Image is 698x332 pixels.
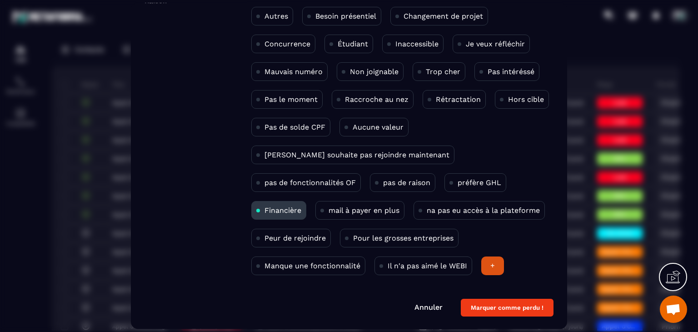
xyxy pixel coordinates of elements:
[264,12,288,21] p: Autres
[264,234,326,243] p: Peur de rejoindre
[508,96,544,104] p: Hors cible
[414,303,443,312] a: Annuler
[264,206,301,215] p: Financière
[395,40,439,49] p: Inaccessible
[264,262,360,271] p: Manque une fonctionnalité
[353,123,404,132] p: Aucune valeur
[315,12,376,21] p: Besoin présentiel
[388,262,467,271] p: Il n'a pas aimé le WEBI
[353,234,454,243] p: Pour les grosses entreprises
[264,179,356,187] p: pas de fonctionnalités OF
[488,68,534,76] p: Pas intéréssé
[660,296,687,323] div: Ouvrir le chat
[329,206,399,215] p: mail à payer en plus
[436,96,481,104] p: Rétractation
[264,96,318,104] p: Pas le moment
[264,40,310,49] p: Concurrence
[264,151,449,160] p: [PERSON_NAME] souhaite pas rejoindre maintenant
[461,299,553,317] button: Marquer comme perdu !
[427,206,540,215] p: na pas eu accès à la plateforme
[466,40,525,49] p: Je veux réfléchir
[458,179,501,187] p: préfère GHL
[350,68,399,76] p: Non joignable
[264,123,325,132] p: Pas de solde CPF
[345,96,409,104] p: Raccroche au nez
[383,179,430,187] p: pas de raison
[481,257,504,276] div: +
[404,12,483,21] p: Changement de projet
[426,68,460,76] p: Trop cher
[264,68,323,76] p: Mauvais numéro
[338,40,368,49] p: Étudiant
